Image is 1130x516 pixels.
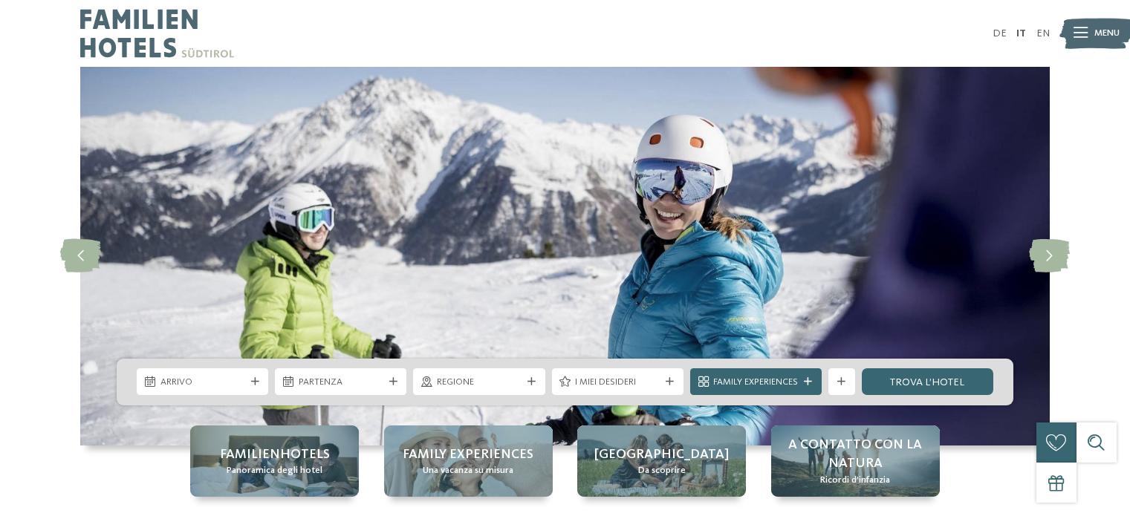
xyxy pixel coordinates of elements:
[80,67,1050,445] img: Hotel sulle piste da sci per bambini: divertimento senza confini
[785,436,926,473] span: A contatto con la natura
[1094,27,1120,40] span: Menu
[227,464,322,477] span: Panoramica degli hotel
[575,376,660,389] span: I miei desideri
[713,376,798,389] span: Family Experiences
[577,425,746,497] a: Hotel sulle piste da sci per bambini: divertimento senza confini [GEOGRAPHIC_DATA] Da scoprire
[638,464,686,477] span: Da scoprire
[594,445,729,464] span: [GEOGRAPHIC_DATA]
[993,28,1007,39] a: DE
[771,425,940,497] a: Hotel sulle piste da sci per bambini: divertimento senza confini A contatto con la natura Ricordi...
[190,425,359,497] a: Hotel sulle piste da sci per bambini: divertimento senza confini Familienhotels Panoramica degli ...
[220,445,330,464] span: Familienhotels
[820,474,890,487] span: Ricordi d’infanzia
[299,376,383,389] span: Partenza
[862,368,993,395] a: trova l’hotel
[1016,28,1026,39] a: IT
[423,464,513,477] span: Una vacanza su misura
[160,376,245,389] span: Arrivo
[403,445,533,464] span: Family experiences
[384,425,553,497] a: Hotel sulle piste da sci per bambini: divertimento senza confini Family experiences Una vacanza s...
[437,376,522,389] span: Regione
[1036,28,1050,39] a: EN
